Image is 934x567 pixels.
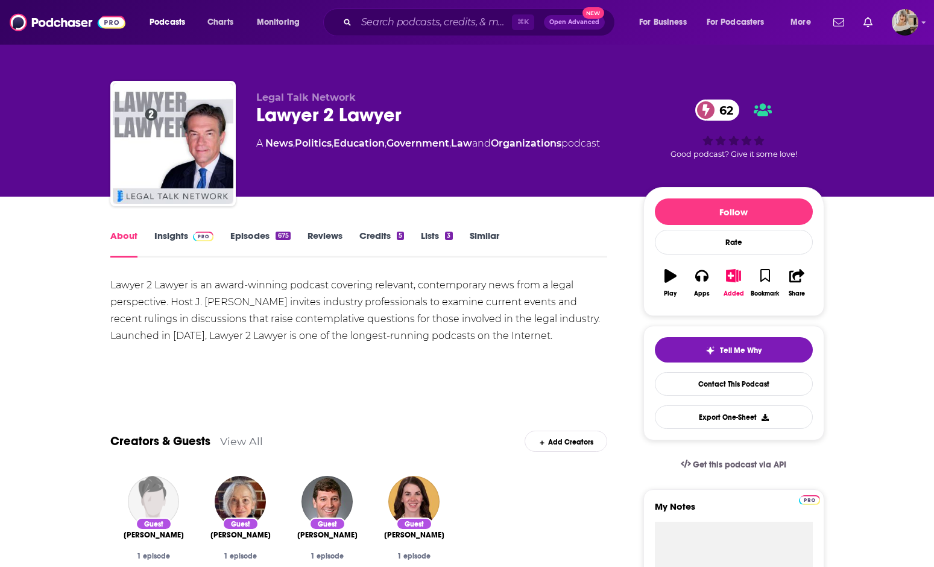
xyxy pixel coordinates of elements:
a: Creators & Guests [110,434,210,449]
span: Open Advanced [549,19,599,25]
button: Open AdvancedNew [544,15,605,30]
span: and [472,138,491,149]
span: [PERSON_NAME] [124,530,184,540]
a: Episodes675 [230,230,290,258]
div: Guest [222,518,259,530]
img: Podchaser Pro [799,495,820,505]
div: Search podcasts, credits, & more... [335,8,626,36]
span: Charts [207,14,233,31]
a: View All [220,435,263,448]
span: New [582,7,604,19]
span: [PERSON_NAME] [297,530,358,540]
div: Share [789,290,805,297]
a: InsightsPodchaser Pro [154,230,214,258]
a: About [110,230,137,258]
div: Guest [396,518,432,530]
button: tell me why sparkleTell Me Why [655,337,813,363]
div: Guest [136,518,172,530]
a: Politics [295,138,332,149]
a: Charts [200,13,241,32]
a: Elizabeth Slattery [384,530,444,540]
div: Play [664,290,677,297]
span: , [385,138,387,149]
button: open menu [631,13,702,32]
span: Logged in as angelabaggetta [892,9,918,36]
div: Apps [694,290,710,297]
div: 675 [276,232,290,240]
input: Search podcasts, credits, & more... [356,13,512,32]
div: 1 episode [207,552,274,560]
a: Reviews [308,230,342,258]
a: 62 [695,100,739,121]
span: Get this podcast via API [693,460,786,470]
img: Eric Ruben [301,476,353,527]
a: Maria Foscarinis [210,530,271,540]
label: My Notes [655,501,813,522]
button: open menu [782,13,826,32]
img: Lawyer 2 Lawyer [113,83,233,204]
span: ⌘ K [512,14,534,30]
span: Tell Me Why [720,346,762,355]
button: Apps [686,261,718,305]
div: 1 episode [120,552,188,560]
div: 3 [445,232,452,240]
div: 1 episode [294,552,361,560]
img: Maria Foscarinis [215,476,266,527]
div: A podcast [256,136,600,151]
button: Export One-Sheet [655,405,813,429]
span: , [332,138,333,149]
button: open menu [248,13,315,32]
a: Government [387,138,449,149]
div: Guest [309,518,346,530]
button: Show profile menu [892,9,918,36]
a: Contact This Podcast [655,372,813,396]
button: Play [655,261,686,305]
span: Legal Talk Network [256,92,356,103]
span: 62 [707,100,739,121]
button: Added [718,261,749,305]
div: Added [724,290,744,297]
a: Credits5 [359,230,404,258]
button: Bookmark [749,261,781,305]
a: Get this podcast via API [671,450,797,480]
a: Lists3 [421,230,452,258]
button: open menu [699,13,782,32]
img: Podchaser Pro [193,232,214,241]
button: Share [781,261,812,305]
div: 1 episode [380,552,448,560]
span: , [293,138,295,149]
span: For Podcasters [707,14,765,31]
button: Follow [655,198,813,225]
span: Good podcast? Give it some love! [671,150,797,159]
span: [PERSON_NAME] [384,530,444,540]
a: Eric Ruben [297,530,358,540]
img: Carter Dillard [128,476,179,527]
img: Elizabeth Slattery [388,476,440,527]
div: 5 [397,232,404,240]
span: For Business [639,14,687,31]
img: tell me why sparkle [705,346,715,355]
div: 62Good podcast? Give it some love! [643,92,824,166]
span: Monitoring [257,14,300,31]
button: open menu [141,13,201,32]
img: Podchaser - Follow, Share and Rate Podcasts [10,11,125,34]
a: Organizations [491,138,561,149]
div: Rate [655,230,813,255]
div: Add Creators [525,431,607,452]
span: , [449,138,451,149]
a: Pro website [799,493,820,505]
a: Education [333,138,385,149]
img: User Profile [892,9,918,36]
a: Show notifications dropdown [828,12,849,33]
div: Bookmark [751,290,779,297]
span: [PERSON_NAME] [210,530,271,540]
a: Show notifications dropdown [859,12,877,33]
a: Carter Dillard [124,530,184,540]
a: Law [451,138,472,149]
